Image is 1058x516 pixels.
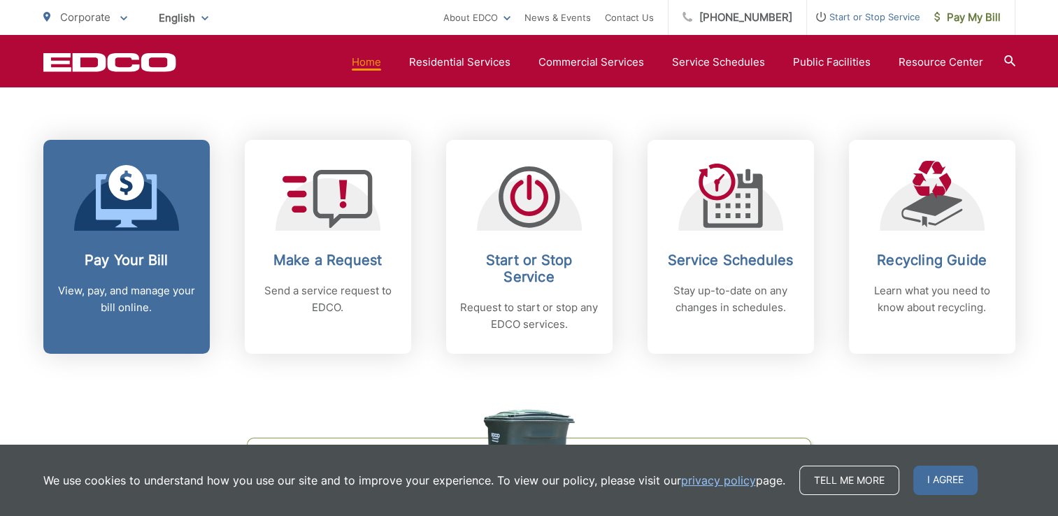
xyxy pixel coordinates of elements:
[681,472,756,489] a: privacy policy
[648,140,814,354] a: Service Schedules Stay up-to-date on any changes in schedules.
[259,252,397,268] h2: Make a Request
[57,282,196,316] p: View, pay, and manage your bill online.
[245,140,411,354] a: Make a Request Send a service request to EDCO.
[409,54,510,71] a: Residential Services
[799,466,899,495] a: Tell me more
[672,54,765,71] a: Service Schedules
[60,10,110,24] span: Corporate
[913,466,978,495] span: I agree
[43,472,785,489] p: We use cookies to understand how you use our site and to improve your experience. To view our pol...
[460,299,599,333] p: Request to start or stop any EDCO services.
[538,54,644,71] a: Commercial Services
[605,9,654,26] a: Contact Us
[352,54,381,71] a: Home
[793,54,871,71] a: Public Facilities
[443,9,510,26] a: About EDCO
[259,282,397,316] p: Send a service request to EDCO.
[460,252,599,285] h2: Start or Stop Service
[934,9,1001,26] span: Pay My Bill
[662,282,800,316] p: Stay up-to-date on any changes in schedules.
[863,252,1001,268] h2: Recycling Guide
[43,140,210,354] a: Pay Your Bill View, pay, and manage your bill online.
[899,54,983,71] a: Resource Center
[849,140,1015,354] a: Recycling Guide Learn what you need to know about recycling.
[57,252,196,268] h2: Pay Your Bill
[662,252,800,268] h2: Service Schedules
[863,282,1001,316] p: Learn what you need to know about recycling.
[148,6,219,30] span: English
[43,52,176,72] a: EDCD logo. Return to the homepage.
[524,9,591,26] a: News & Events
